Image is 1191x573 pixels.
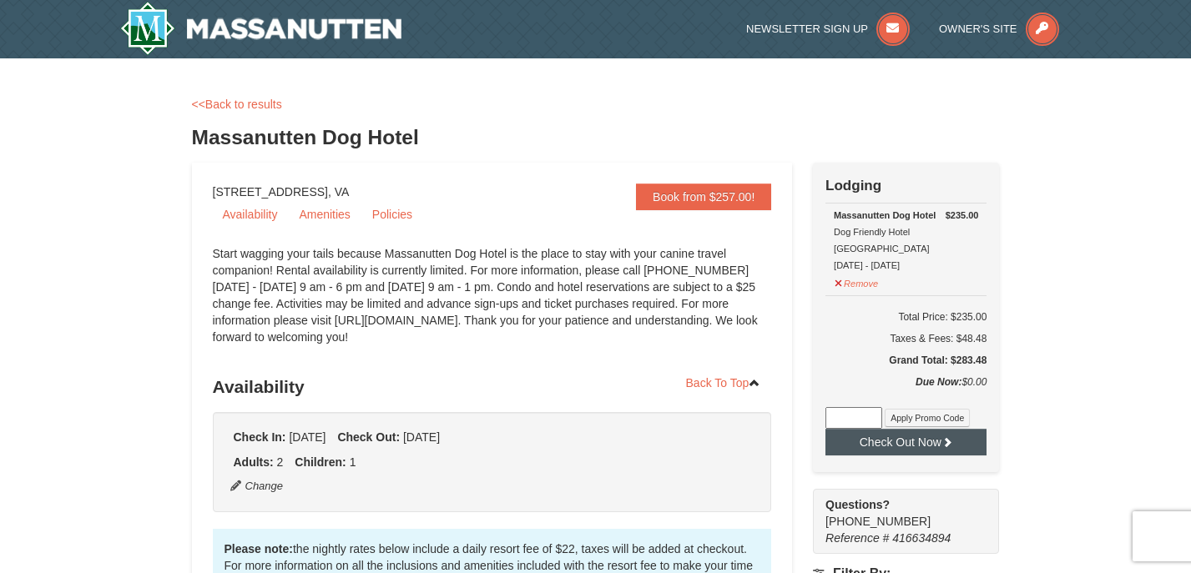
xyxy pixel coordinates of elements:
span: Owner's Site [939,23,1017,35]
a: Policies [362,202,422,227]
strong: Please note: [225,542,293,555]
strong: Children: [295,455,346,469]
div: Dog Friendly Hotel [GEOGRAPHIC_DATA] [DATE] - [DATE] [834,207,978,274]
a: Newsletter Sign Up [746,23,910,35]
strong: Lodging [825,178,881,194]
h3: Massanutten Dog Hotel [192,121,1000,154]
a: <<Back to results [192,98,282,111]
a: Back To Top [675,370,772,395]
a: Owner's Site [939,23,1059,35]
span: Newsletter Sign Up [746,23,868,35]
strong: Check In: [234,430,286,444]
div: Taxes & Fees: $48.48 [825,330,987,347]
a: Amenities [289,202,360,227]
strong: Questions? [825,498,890,511]
a: Massanutten Resort [120,2,402,55]
strong: Check Out: [337,430,400,444]
button: Change [230,477,285,495]
span: Reference # [825,531,889,545]
button: Check Out Now [825,429,987,455]
h6: Total Price: $235.00 [825,309,987,325]
h3: Availability [213,370,772,404]
span: 2 [277,455,284,469]
strong: Due Now: [916,376,961,388]
strong: $235.00 [946,207,979,224]
div: Start wagging your tails because Massanutten Dog Hotel is the place to stay with your canine trav... [213,245,772,362]
button: Apply Promo Code [885,409,970,427]
strong: Massanutten Dog Hotel [834,210,936,220]
img: Massanutten Resort Logo [120,2,402,55]
div: $0.00 [825,374,987,407]
span: 1 [350,455,356,469]
span: [DATE] [403,430,440,444]
span: [DATE] [289,430,326,444]
a: Availability [213,202,288,227]
a: Book from $257.00! [636,183,771,210]
span: 416634894 [892,531,951,545]
button: Remove [834,271,879,292]
h5: Grand Total: $283.48 [825,352,987,369]
strong: Adults: [234,455,274,469]
span: [PHONE_NUMBER] [825,496,969,528]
